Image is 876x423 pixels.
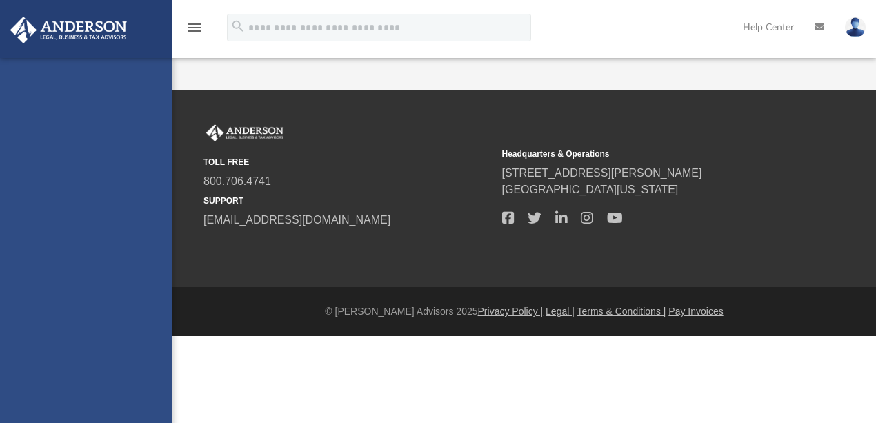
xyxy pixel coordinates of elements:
[502,184,679,195] a: [GEOGRAPHIC_DATA][US_STATE]
[6,17,131,43] img: Anderson Advisors Platinum Portal
[478,306,544,317] a: Privacy Policy |
[203,156,492,168] small: TOLL FREE
[203,175,271,187] a: 800.706.4741
[546,306,575,317] a: Legal |
[203,214,390,226] a: [EMAIL_ADDRESS][DOMAIN_NAME]
[203,124,286,142] img: Anderson Advisors Platinum Portal
[203,195,492,207] small: SUPPORT
[502,167,702,179] a: [STREET_ADDRESS][PERSON_NAME]
[845,17,866,37] img: User Pic
[230,19,246,34] i: search
[668,306,723,317] a: Pay Invoices
[186,26,203,36] a: menu
[186,19,203,36] i: menu
[502,148,791,160] small: Headquarters & Operations
[172,304,876,319] div: © [PERSON_NAME] Advisors 2025
[577,306,666,317] a: Terms & Conditions |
